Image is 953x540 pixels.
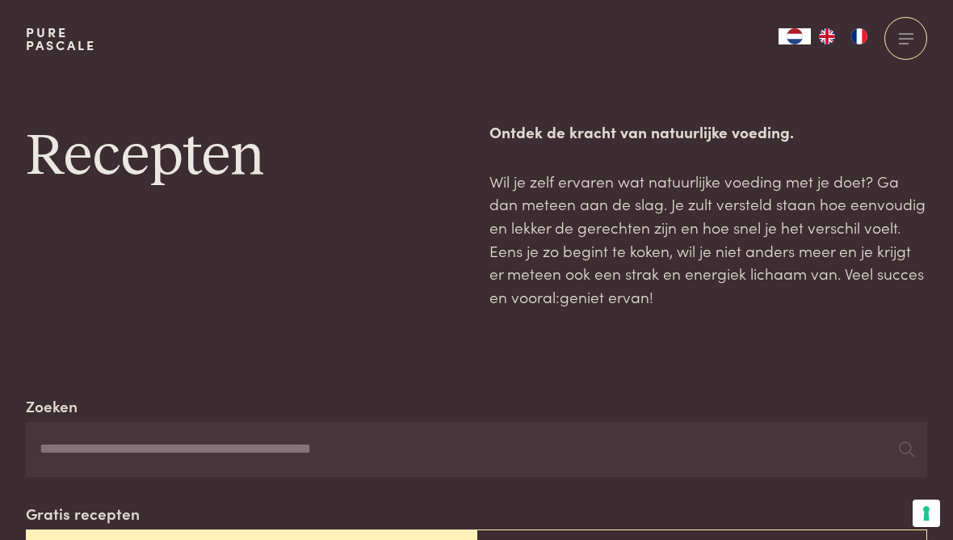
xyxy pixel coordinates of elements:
[843,28,875,44] a: FR
[489,170,927,309] p: Wil je zelf ervaren wat natuurlijke voeding met je doet? Ga dan meteen aan de slag. Je zult verst...
[913,500,940,527] button: Uw voorkeuren voor toestemming voor trackingtechnologieën
[811,28,843,44] a: EN
[779,28,811,44] a: NL
[26,26,96,52] a: PurePascale
[489,120,794,142] strong: Ontdek de kracht van natuurlijke voeding.
[26,120,464,193] h1: Recepten
[779,28,875,44] aside: Language selected: Nederlands
[779,28,811,44] div: Language
[26,394,78,418] label: Zoeken
[26,502,140,525] label: Gratis recepten
[811,28,875,44] ul: Language list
